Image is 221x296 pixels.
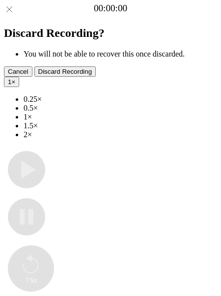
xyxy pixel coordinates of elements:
li: 2× [24,130,217,139]
li: 1.5× [24,121,217,130]
button: 1× [4,77,19,87]
li: 0.25× [24,95,217,104]
h2: Discard Recording? [4,27,217,40]
a: 00:00:00 [94,3,127,14]
button: Discard Recording [34,66,96,77]
li: You will not be able to recover this once discarded. [24,50,217,59]
button: Cancel [4,66,32,77]
li: 0.5× [24,104,217,113]
span: 1 [8,78,11,86]
li: 1× [24,113,217,121]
